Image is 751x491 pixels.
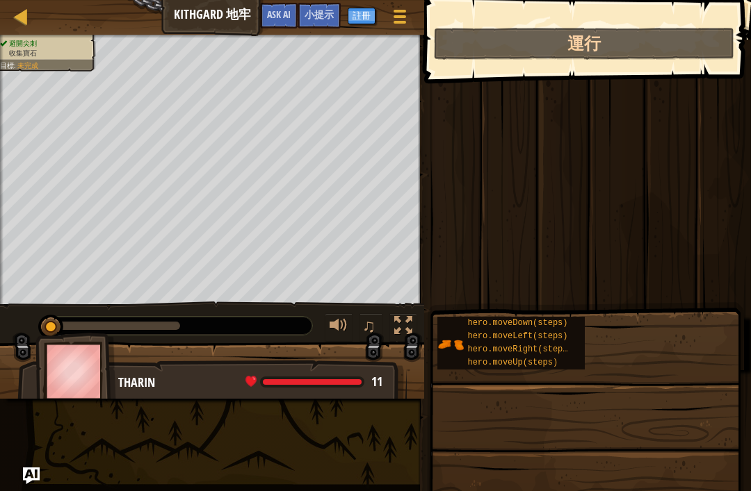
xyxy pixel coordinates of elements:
[360,313,383,342] button: ♫
[382,3,417,35] button: 顯示遊戲選單
[305,8,334,21] span: 小提示
[17,62,38,69] span: 未完成
[389,313,417,342] button: 切換全螢幕
[267,8,291,21] span: Ask AI
[467,318,567,328] span: hero.moveDown(steps)
[434,28,734,60] button: 運行
[348,8,375,24] button: 註冊
[467,344,572,354] span: hero.moveRight(steps)
[9,40,36,47] span: 避開尖刺
[9,49,36,57] span: 收集寶石
[118,374,393,392] div: Tharin
[467,331,567,341] span: hero.moveLeft(steps)
[437,331,464,358] img: portrait.png
[467,358,558,367] span: hero.moveUp(steps)
[362,315,376,336] span: ♫
[325,313,353,342] button: 調整音量
[260,3,298,28] button: Ask AI
[23,467,40,484] button: Ask AI
[35,333,116,410] img: thang_avatar_frame.png
[371,373,382,390] span: 11
[245,376,382,388] div: health: 11 / 11
[14,62,17,69] span: :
